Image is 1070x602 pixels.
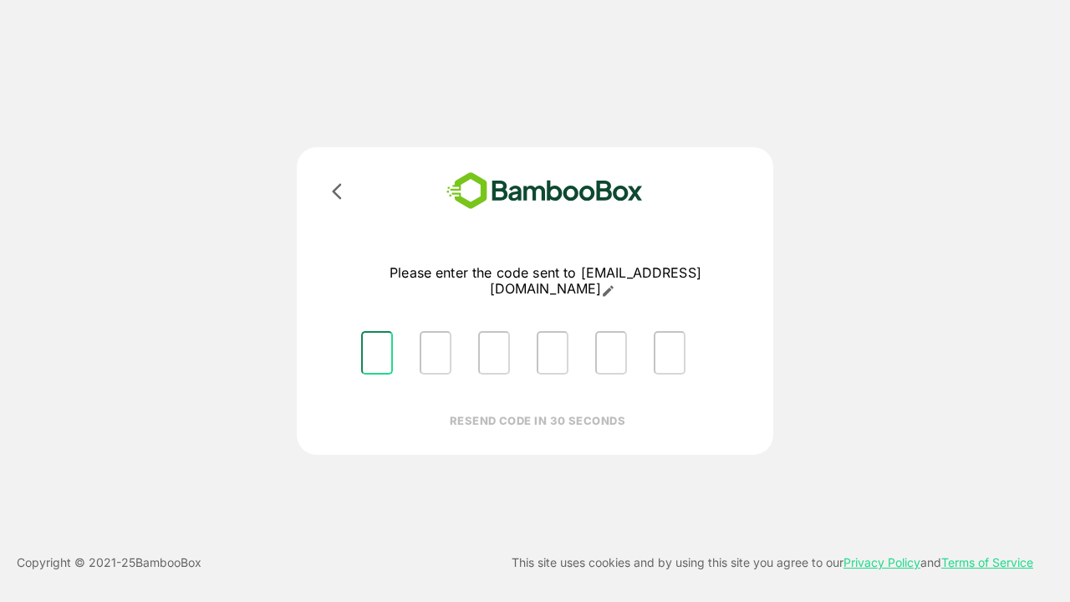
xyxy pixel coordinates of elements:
input: Please enter OTP character 6 [654,331,685,375]
input: Please enter OTP character 2 [420,331,451,375]
p: Copyright © 2021- 25 BambooBox [17,553,201,573]
img: bamboobox [422,167,667,215]
input: Please enter OTP character 1 [361,331,393,375]
input: Please enter OTP character 5 [595,331,627,375]
a: Terms of Service [941,555,1033,569]
a: Privacy Policy [843,555,920,569]
input: Please enter OTP character 4 [537,331,568,375]
p: This site uses cookies and by using this site you agree to our and [512,553,1033,573]
input: Please enter OTP character 3 [478,331,510,375]
p: Please enter the code sent to [EMAIL_ADDRESS][DOMAIN_NAME] [348,265,743,298]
